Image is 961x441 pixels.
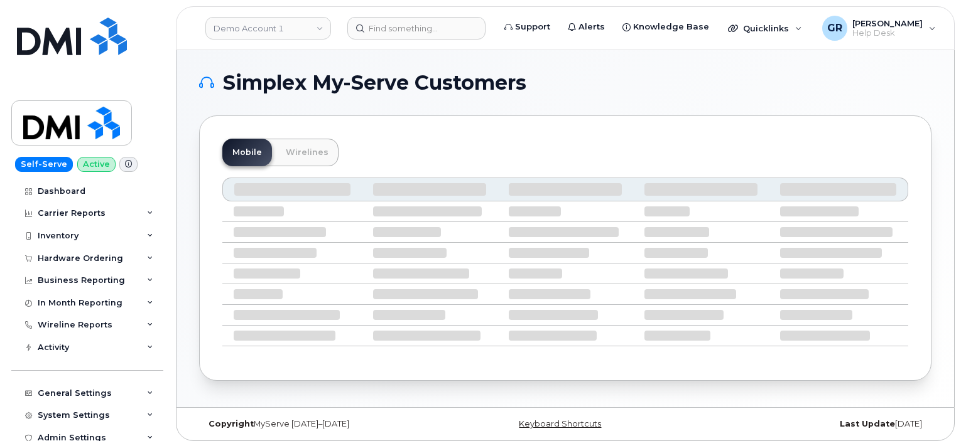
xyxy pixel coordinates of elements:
[199,419,443,429] div: MyServe [DATE]–[DATE]
[222,139,272,166] a: Mobile
[209,419,254,428] strong: Copyright
[276,139,339,166] a: Wirelines
[519,419,601,428] a: Keyboard Shortcuts
[687,419,931,429] div: [DATE]
[223,73,526,92] span: Simplex My-Serve Customers
[840,419,895,428] strong: Last Update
